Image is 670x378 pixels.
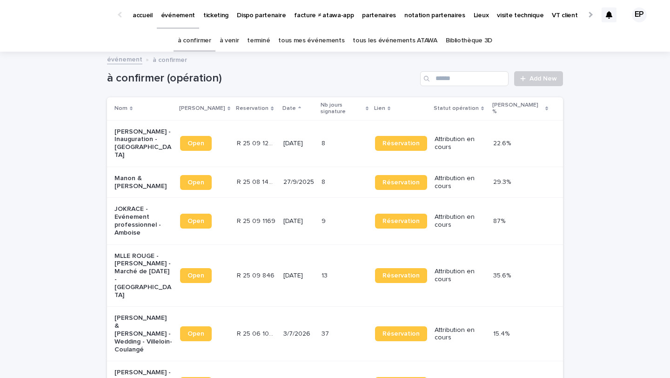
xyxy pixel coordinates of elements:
p: Attribution en cours [435,135,486,151]
p: [PERSON_NAME] & [PERSON_NAME] - Wedding - Villeloin-Coulangé [114,314,173,353]
p: R 25 06 1043 [237,328,278,338]
a: Réservation [375,214,427,229]
a: Open [180,136,212,151]
p: 15.4% [493,328,511,338]
p: 35.6% [493,270,513,280]
p: R 25 09 1206 [237,138,278,148]
a: à confirmer [178,30,211,52]
p: R 25 09 846 [237,270,276,280]
p: Nom [114,103,127,114]
tr: MLLE ROUGE - [PERSON_NAME] - Marché de [DATE] - [GEOGRAPHIC_DATA]OpenR 25 09 846R 25 09 846 [DATE... [107,244,563,307]
p: [DATE] [283,140,314,148]
span: Open [188,331,204,337]
p: [DATE] [283,272,314,280]
span: Réservation [382,272,420,279]
div: EP [632,7,647,22]
a: Open [180,175,212,190]
p: Attribution en cours [435,175,486,190]
p: R 25 09 1169 [237,216,277,225]
p: [PERSON_NAME] [179,103,225,114]
img: Ls34BcGeRexTGTNfXpUC [19,6,109,24]
a: Réservation [375,268,427,283]
p: Reservation [236,103,268,114]
p: 27/9/2025 [283,178,314,186]
h1: à confirmer (opération) [107,72,416,85]
tr: Manon & [PERSON_NAME]OpenR 25 08 1497R 25 08 1497 27/9/202588 RéservationAttribution en cours29.3... [107,167,563,198]
p: 13 [322,270,329,280]
span: Open [188,179,204,186]
a: tous mes événements [278,30,344,52]
p: [PERSON_NAME] - Inauguration - [GEOGRAPHIC_DATA] [114,128,173,159]
a: terminé [247,30,270,52]
span: Open [188,218,204,224]
span: Réservation [382,218,420,224]
p: 8 [322,138,327,148]
p: [DATE] [283,217,314,225]
a: Add New [514,71,563,86]
tr: [PERSON_NAME] & [PERSON_NAME] - Wedding - Villeloin-CoulangéOpenR 25 06 1043R 25 06 1043 3/7/2026... [107,307,563,361]
p: R 25 08 1497 [237,176,278,186]
p: Manon & [PERSON_NAME] [114,175,173,190]
a: Open [180,214,212,229]
p: 87% [493,216,507,225]
p: Date [282,103,296,114]
a: événement [107,54,142,64]
p: Lien [374,103,385,114]
tr: JOKRACE - Evénement professionnel - AmboiseOpenR 25 09 1169R 25 09 1169 [DATE]99 RéservationAttri... [107,198,563,244]
p: à confirmer [153,54,187,64]
p: 9 [322,216,328,225]
a: Réservation [375,175,427,190]
span: Réservation [382,331,420,337]
tr: [PERSON_NAME] - Inauguration - [GEOGRAPHIC_DATA]OpenR 25 09 1206R 25 09 1206 [DATE]88 Réservation... [107,120,563,167]
a: Bibliothèque 3D [446,30,492,52]
p: 29.3% [493,176,513,186]
span: Open [188,140,204,147]
p: Attribution en cours [435,213,486,229]
p: Statut opération [434,103,479,114]
a: Open [180,268,212,283]
p: Attribution en cours [435,268,486,283]
p: 22.6% [493,138,513,148]
p: 8 [322,176,327,186]
span: Add New [529,75,557,82]
p: 37 [322,328,331,338]
a: Réservation [375,326,427,341]
span: Réservation [382,179,420,186]
p: [PERSON_NAME] % [492,100,543,117]
span: Open [188,272,204,279]
p: JOKRACE - Evénement professionnel - Amboise [114,205,173,236]
a: Réservation [375,136,427,151]
p: Nb jours signature [321,100,363,117]
span: Réservation [382,140,420,147]
a: Open [180,326,212,341]
p: MLLE ROUGE - [PERSON_NAME] - Marché de [DATE] - [GEOGRAPHIC_DATA] [114,252,173,299]
input: Search [420,71,509,86]
a: à venir [220,30,239,52]
p: Attribution en cours [435,326,486,342]
a: tous les événements ATAWA [353,30,437,52]
p: 3/7/2026 [283,330,314,338]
